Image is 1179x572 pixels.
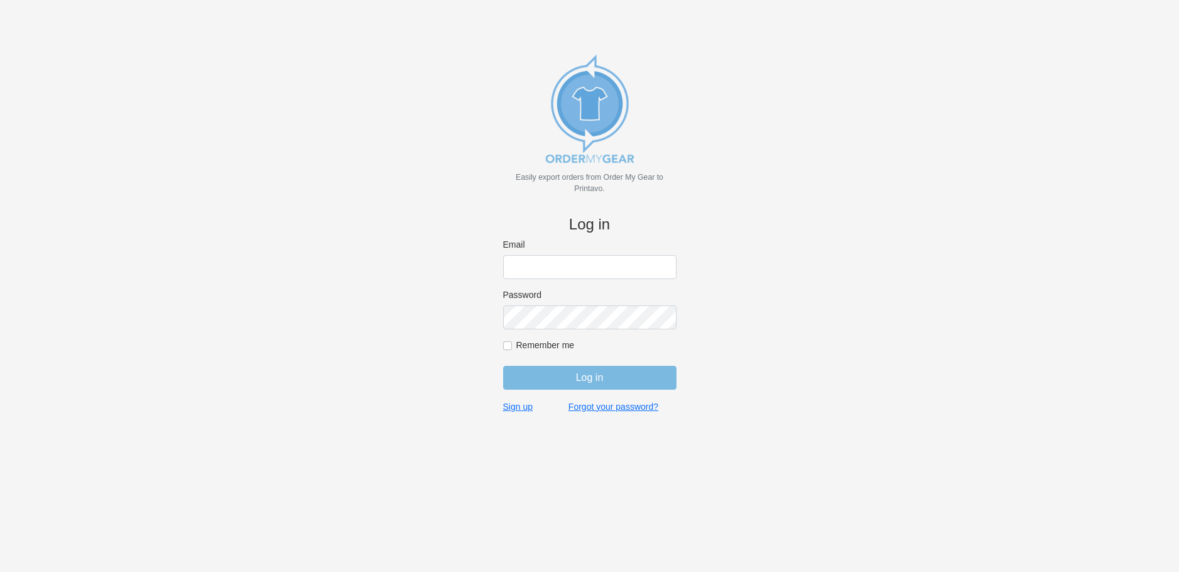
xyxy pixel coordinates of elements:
[503,289,676,300] label: Password
[503,366,676,390] input: Log in
[503,239,676,250] label: Email
[527,46,653,172] img: new_omg_export_logo-652582c309f788888370c3373ec495a74b7b3fc93c8838f76510ecd25890bcc4.png
[516,339,676,351] label: Remember me
[568,401,658,412] a: Forgot your password?
[503,172,676,194] p: Easily export orders from Order My Gear to Printavo.
[503,216,676,234] h4: Log in
[503,401,533,412] a: Sign up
